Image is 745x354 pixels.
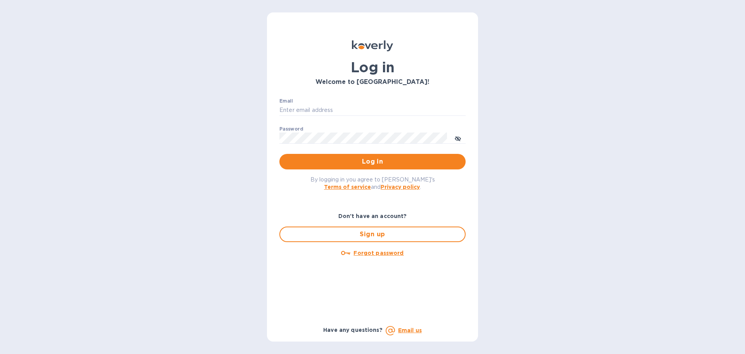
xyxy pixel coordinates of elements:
[279,227,466,242] button: Sign up
[450,130,466,146] button: toggle password visibility
[286,157,459,166] span: Log in
[279,78,466,86] h3: Welcome to [GEOGRAPHIC_DATA]!
[279,99,293,103] label: Email
[279,127,303,131] label: Password
[352,40,393,51] img: Koverly
[279,59,466,75] h1: Log in
[398,327,422,333] a: Email us
[286,230,459,239] span: Sign up
[381,184,420,190] a: Privacy policy
[279,105,466,116] input: Enter email address
[324,184,371,190] a: Terms of service
[353,250,404,256] u: Forgot password
[310,176,435,190] span: By logging in you agree to [PERSON_NAME]'s and .
[279,154,466,169] button: Log in
[338,213,407,219] b: Don't have an account?
[323,327,383,333] b: Have any questions?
